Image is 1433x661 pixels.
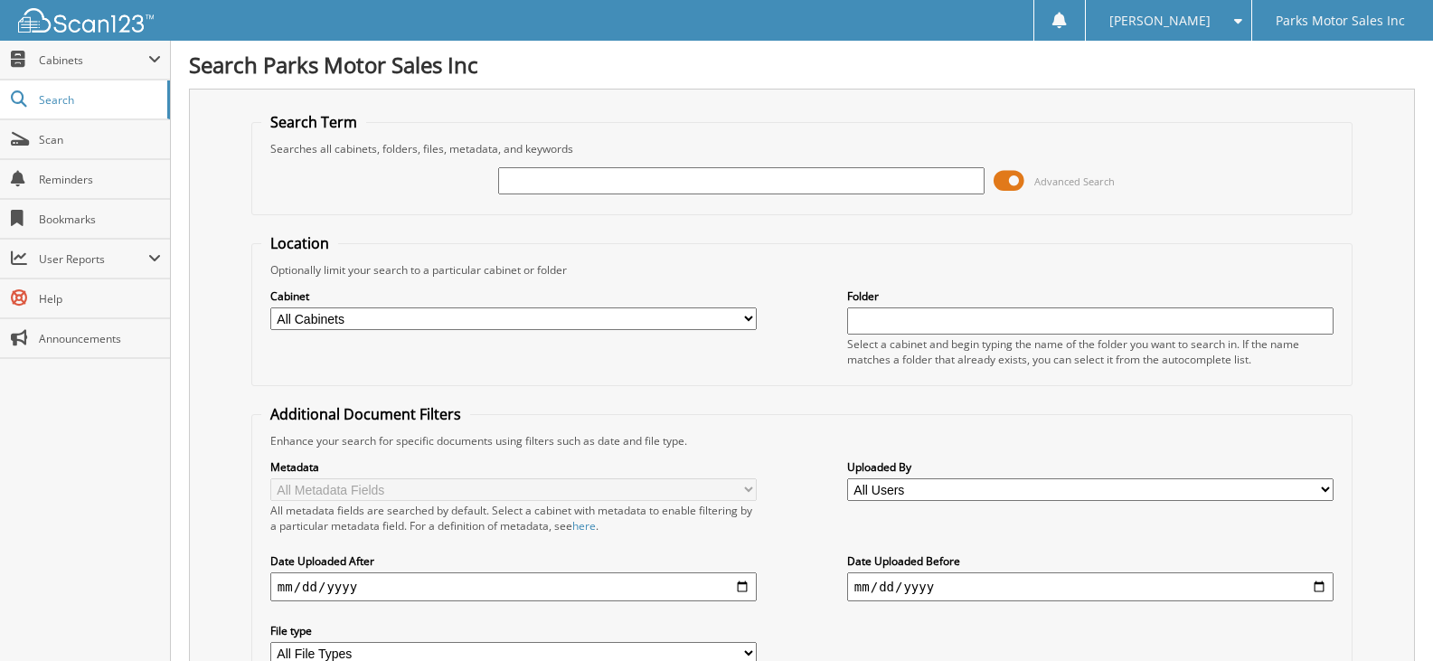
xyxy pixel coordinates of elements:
a: here [572,518,596,534]
input: start [270,572,757,601]
legend: Search Term [261,112,366,132]
label: File type [270,623,757,638]
div: All metadata fields are searched by default. Select a cabinet with metadata to enable filtering b... [270,503,757,534]
h1: Search Parks Motor Sales Inc [189,50,1415,80]
span: User Reports [39,251,148,267]
span: Help [39,291,161,307]
div: Optionally limit your search to a particular cabinet or folder [261,262,1343,278]
span: [PERSON_NAME] [1109,15,1211,26]
span: Search [39,92,158,108]
input: end [847,572,1334,601]
legend: Location [261,233,338,253]
span: Bookmarks [39,212,161,227]
span: Cabinets [39,52,148,68]
img: scan123-logo-white.svg [18,8,154,33]
span: Reminders [39,172,161,187]
span: Parks Motor Sales Inc [1276,15,1405,26]
label: Cabinet [270,288,757,304]
div: Enhance your search for specific documents using filters such as date and file type. [261,433,1343,449]
div: Searches all cabinets, folders, files, metadata, and keywords [261,141,1343,156]
span: Announcements [39,331,161,346]
span: Scan [39,132,161,147]
label: Folder [847,288,1334,304]
legend: Additional Document Filters [261,404,470,424]
label: Date Uploaded After [270,553,757,569]
label: Date Uploaded Before [847,553,1334,569]
label: Metadata [270,459,757,475]
span: Advanced Search [1034,175,1115,188]
label: Uploaded By [847,459,1334,475]
div: Select a cabinet and begin typing the name of the folder you want to search in. If the name match... [847,336,1334,367]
